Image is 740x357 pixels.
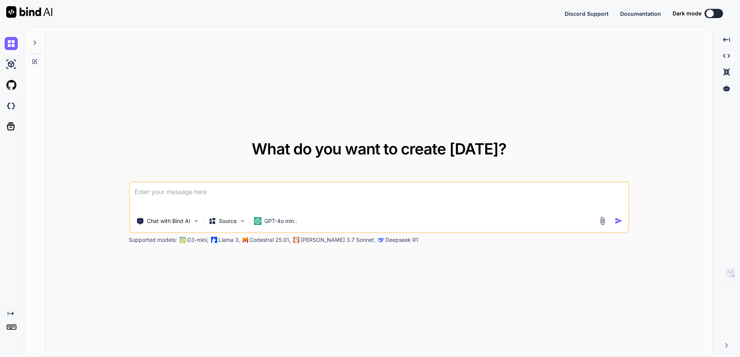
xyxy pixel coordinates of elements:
span: Documentation [620,10,661,17]
button: Discord Support [565,10,609,18]
img: Llama2 [211,237,217,243]
p: GPT-4o min.. [264,217,297,225]
span: Dark mode [673,10,701,17]
img: ai-studio [5,58,18,71]
button: Documentation [620,10,661,18]
p: Llama 3, [219,236,240,244]
p: Supported models: [129,236,177,244]
img: attachment [598,216,607,225]
img: Bind AI [6,6,52,18]
img: darkCloudIdeIcon [5,99,18,112]
img: chat [5,37,18,50]
p: [PERSON_NAME] 3.7 Sonnet, [301,236,375,244]
img: icon [615,217,623,225]
img: claude [293,237,299,243]
img: githubLight [5,79,18,92]
img: GPT-4 [179,237,185,243]
img: Pick Models [239,218,246,224]
p: O3-mini, [187,236,209,244]
span: Discord Support [565,10,609,17]
span: What do you want to create [DATE]? [252,139,506,158]
p: Deepseek R1 [385,236,418,244]
p: Codestral 25.01, [249,236,291,244]
img: Mistral-AI [242,237,248,243]
img: claude [378,237,384,243]
img: Pick Tools [193,218,199,224]
img: GPT-4o mini [254,217,261,225]
p: Source [219,217,237,225]
p: Chat with Bind AI [147,217,190,225]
